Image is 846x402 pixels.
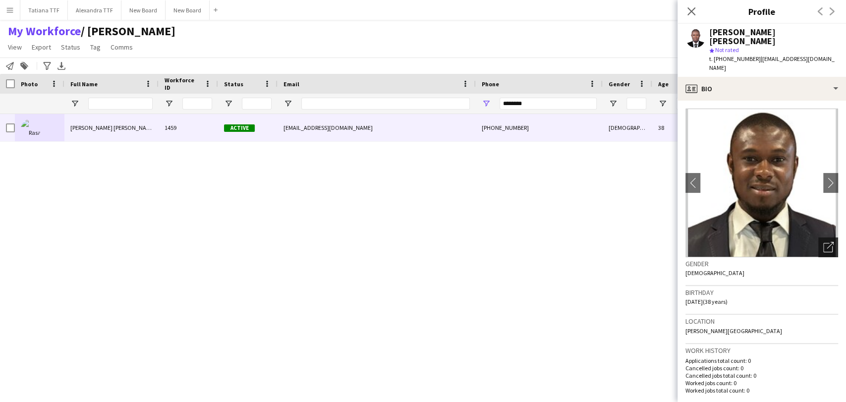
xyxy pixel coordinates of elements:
[709,55,761,62] span: t. [PHONE_NUMBER]
[476,114,603,141] div: [PHONE_NUMBER]
[18,60,30,72] app-action-btn: Add to tag
[685,379,838,387] p: Worked jobs count: 0
[676,98,688,110] input: Age Filter Input
[283,80,299,88] span: Email
[224,99,233,108] button: Open Filter Menu
[242,98,272,110] input: Status Filter Input
[685,327,782,335] span: [PERSON_NAME][GEOGRAPHIC_DATA]
[283,99,292,108] button: Open Filter Menu
[121,0,166,20] button: New Board
[70,80,98,88] span: Full Name
[685,346,838,355] h3: Work history
[603,114,652,141] div: [DEMOGRAPHIC_DATA]
[68,0,121,20] button: Alexandra TTF
[685,387,838,394] p: Worked jobs total count: 0
[107,41,137,54] a: Comms
[685,298,728,305] span: [DATE] (38 years)
[32,43,51,52] span: Export
[159,114,218,141] div: 1459
[8,24,81,39] a: My Workforce
[56,60,67,72] app-action-btn: Export XLSX
[709,28,838,46] div: [PERSON_NAME] [PERSON_NAME]
[685,357,838,364] p: Applications total count: 0
[685,259,838,268] h3: Gender
[86,41,105,54] a: Tag
[4,60,16,72] app-action-btn: Notify workforce
[709,55,835,71] span: | [EMAIL_ADDRESS][DOMAIN_NAME]
[21,80,38,88] span: Photo
[166,0,210,20] button: New Board
[685,372,838,379] p: Cancelled jobs total count: 0
[8,43,22,52] span: View
[21,119,41,139] img: Rasak Ayodeji Lawal
[165,99,173,108] button: Open Filter Menu
[301,98,470,110] input: Email Filter Input
[61,43,80,52] span: Status
[88,98,153,110] input: Full Name Filter Input
[165,76,200,91] span: Workforce ID
[658,99,667,108] button: Open Filter Menu
[70,124,156,131] span: [PERSON_NAME] [PERSON_NAME]
[652,114,694,141] div: 38
[4,41,26,54] a: View
[685,269,744,277] span: [DEMOGRAPHIC_DATA]
[658,80,669,88] span: Age
[715,46,739,54] span: Not rated
[685,317,838,326] h3: Location
[500,98,597,110] input: Phone Filter Input
[90,43,101,52] span: Tag
[20,0,68,20] button: Tatiana TTF
[677,77,846,101] div: Bio
[41,60,53,72] app-action-btn: Advanced filters
[278,114,476,141] div: [EMAIL_ADDRESS][DOMAIN_NAME]
[111,43,133,52] span: Comms
[482,80,499,88] span: Phone
[57,41,84,54] a: Status
[626,98,646,110] input: Gender Filter Input
[182,98,212,110] input: Workforce ID Filter Input
[224,124,255,132] span: Active
[685,109,838,257] img: Crew avatar or photo
[685,364,838,372] p: Cancelled jobs count: 0
[609,80,630,88] span: Gender
[70,99,79,108] button: Open Filter Menu
[609,99,618,108] button: Open Filter Menu
[685,288,838,297] h3: Birthday
[818,237,838,257] div: Open photos pop-in
[81,24,175,39] span: TATIANA
[224,80,243,88] span: Status
[677,5,846,18] h3: Profile
[482,99,491,108] button: Open Filter Menu
[28,41,55,54] a: Export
